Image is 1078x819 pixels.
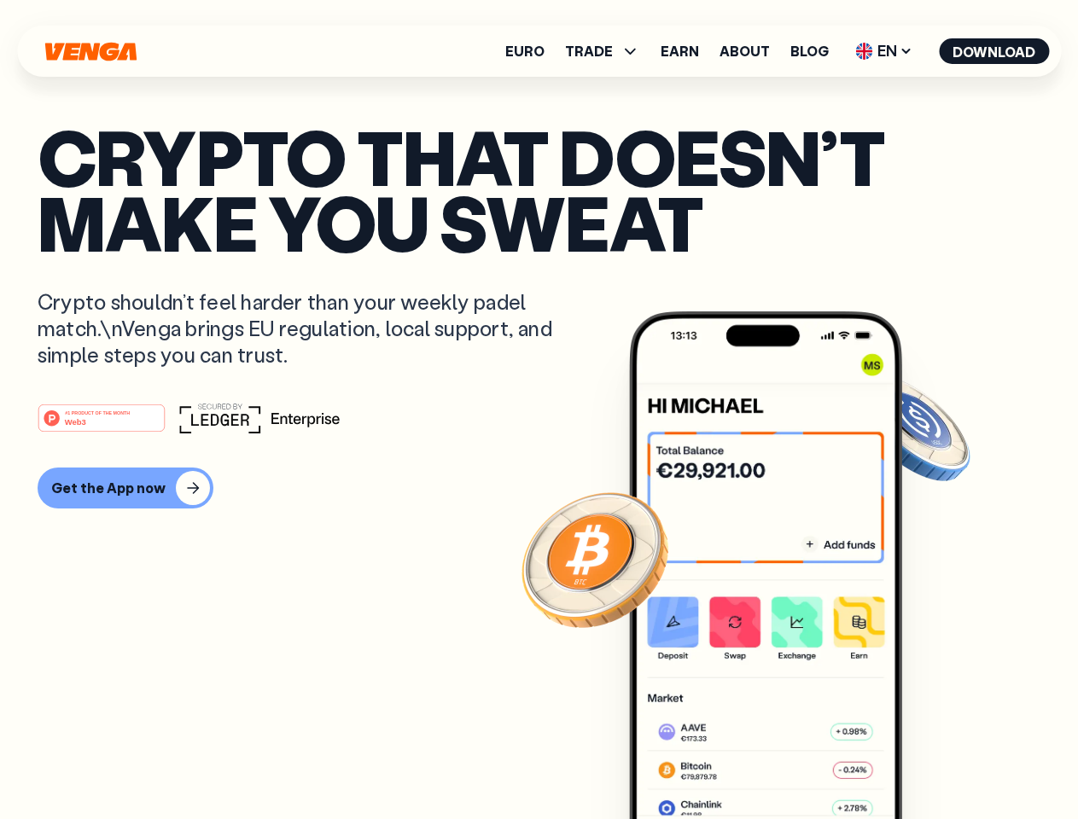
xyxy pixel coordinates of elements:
span: TRADE [565,41,640,61]
svg: Home [43,42,138,61]
button: Download [939,38,1049,64]
tspan: Web3 [65,416,86,426]
span: EN [849,38,918,65]
img: USDC coin [851,367,974,490]
a: Get the App now [38,468,1040,508]
div: Get the App now [51,479,166,497]
p: Crypto shouldn’t feel harder than your weekly padel match.\nVenga brings EU regulation, local sup... [38,288,577,369]
img: flag-uk [855,43,872,60]
a: Earn [661,44,699,58]
span: TRADE [565,44,613,58]
a: Blog [790,44,829,58]
p: Crypto that doesn’t make you sweat [38,124,1040,254]
a: About [720,44,770,58]
img: Bitcoin [518,482,672,636]
button: Get the App now [38,468,213,508]
tspan: #1 PRODUCT OF THE MONTH [65,409,130,415]
a: #1 PRODUCT OF THE MONTHWeb3 [38,414,166,436]
a: Euro [505,44,545,58]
